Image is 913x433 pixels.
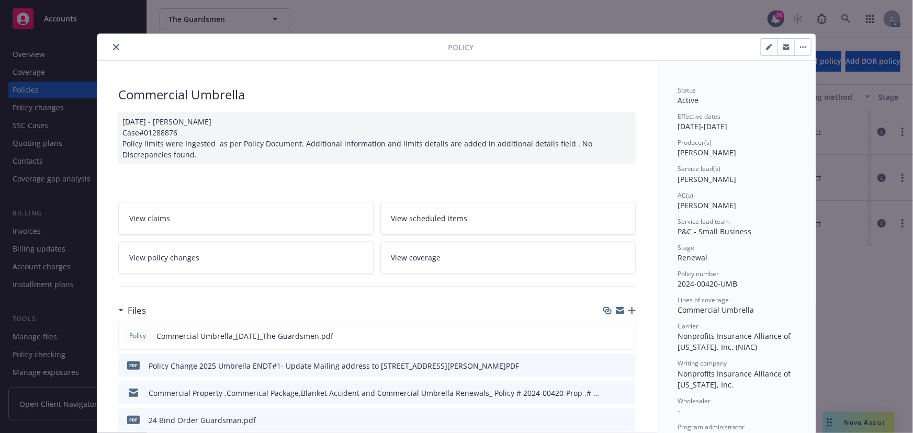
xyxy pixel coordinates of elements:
[678,269,719,278] span: Policy number
[110,41,122,53] button: close
[129,213,170,224] span: View claims
[622,388,632,398] button: preview file
[118,86,636,104] div: Commercial Umbrella
[156,331,333,341] span: Commercial Umbrella_[DATE]_The Guardsmen.pdf
[391,213,468,224] span: View scheduled items
[622,331,631,341] button: preview file
[678,191,693,200] span: AC(s)
[127,331,148,340] span: Policy
[118,241,374,274] a: View policy changes
[678,200,736,210] span: [PERSON_NAME]
[127,361,140,369] span: PDF
[678,369,793,390] span: Nonprofits Insurance Alliance of [US_STATE], Inc.
[380,202,636,235] a: View scheduled items
[678,322,698,331] span: Carrier
[678,95,698,105] span: Active
[678,279,737,289] span: 2024-00420-UMB
[118,202,374,235] a: View claims
[605,388,614,398] button: download file
[678,295,729,304] span: Lines of coverage
[129,252,199,263] span: View policy changes
[149,388,601,398] div: Commercial Property ,Commerical Package,Blanket Accident and Commercial Umbrella Renewals_ Policy...
[605,331,613,341] button: download file
[678,217,730,226] span: Service lead team
[678,406,680,416] span: -
[678,147,736,157] span: [PERSON_NAME]
[678,423,745,431] span: Program administrator
[678,396,711,405] span: Wholesaler
[127,416,140,424] span: pdf
[678,112,720,121] span: Effective dates
[391,252,441,263] span: View coverage
[118,112,636,164] div: [DATE] - [PERSON_NAME] Case#01288876 Policy limits were Ingested as per Policy Document. Addition...
[622,360,632,371] button: preview file
[678,174,736,184] span: [PERSON_NAME]
[678,243,694,252] span: Stage
[605,360,614,371] button: download file
[678,331,793,352] span: Nonprofits Insurance Alliance of [US_STATE], Inc. (NIAC)
[678,253,707,263] span: Renewal
[622,415,632,426] button: preview file
[118,304,146,317] div: Files
[678,86,696,95] span: Status
[149,360,519,371] div: Policy Change 2025 Umbrella ENDT#1- Update Mailing address to [STREET_ADDRESS][PERSON_NAME]PDF
[678,226,751,236] span: P&C - Small Business
[149,415,256,426] div: 24 Bind Order Guardsman.pdf
[605,415,614,426] button: download file
[678,359,727,368] span: Writing company
[448,42,474,53] span: Policy
[678,304,795,315] div: Commercial Umbrella
[678,138,712,147] span: Producer(s)
[128,304,146,317] h3: Files
[678,164,720,173] span: Service lead(s)
[678,112,795,132] div: [DATE] - [DATE]
[380,241,636,274] a: View coverage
